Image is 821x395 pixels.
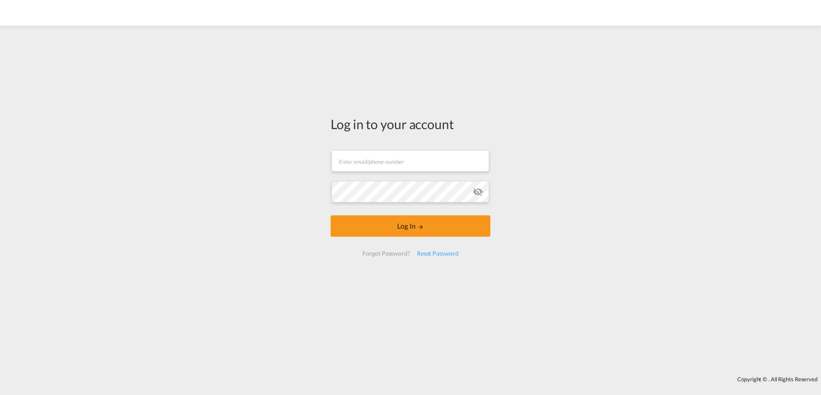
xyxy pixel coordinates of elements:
div: Forgot Password? [359,246,413,261]
input: Enter email/phone number [331,150,489,172]
div: Log in to your account [331,115,490,133]
button: LOGIN [331,215,490,237]
div: Reset Password [414,246,462,261]
md-icon: icon-eye-off [473,187,483,197]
